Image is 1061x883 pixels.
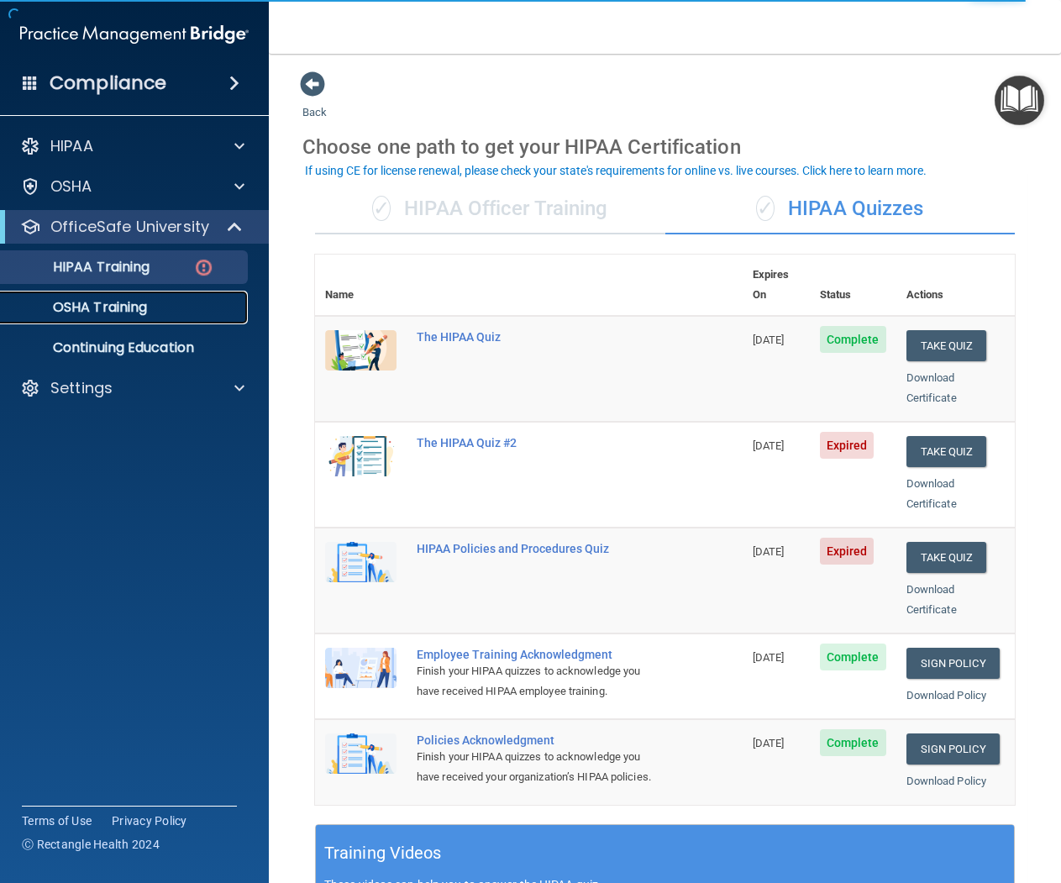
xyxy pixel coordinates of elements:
[50,71,166,95] h4: Compliance
[906,477,957,510] a: Download Certificate
[820,729,886,756] span: Complete
[20,217,244,237] a: OfficeSafe University
[906,542,987,573] button: Take Quiz
[417,648,659,661] div: Employee Training Acknowledgment
[756,196,775,221] span: ✓
[906,371,957,404] a: Download Certificate
[810,255,896,316] th: Status
[50,176,92,197] p: OSHA
[753,545,785,558] span: [DATE]
[22,836,160,853] span: Ⓒ Rectangle Health 2024
[906,733,1000,765] a: Sign Policy
[20,18,249,51] img: PMB logo
[324,838,442,868] h5: Training Videos
[417,733,659,747] div: Policies Acknowledgment
[20,176,244,197] a: OSHA
[906,689,987,702] a: Download Policy
[302,162,929,179] button: If using CE for license renewal, please check your state's requirements for online vs. live cours...
[112,812,187,829] a: Privacy Policy
[302,86,327,118] a: Back
[906,648,1000,679] a: Sign Policy
[417,330,659,344] div: The HIPAA Quiz
[50,378,113,398] p: Settings
[743,255,810,316] th: Expires On
[302,123,1027,171] div: Choose one path to get your HIPAA Certification
[753,439,785,452] span: [DATE]
[753,737,785,749] span: [DATE]
[665,184,1016,234] div: HIPAA Quizzes
[50,217,209,237] p: OfficeSafe University
[417,436,659,449] div: The HIPAA Quiz #2
[11,339,240,356] p: Continuing Education
[820,644,886,670] span: Complete
[820,538,875,565] span: Expired
[11,299,147,316] p: OSHA Training
[906,583,957,616] a: Download Certificate
[315,184,665,234] div: HIPAA Officer Training
[193,257,214,278] img: danger-circle.6113f641.png
[417,661,659,702] div: Finish your HIPAA quizzes to acknowledge you have received HIPAA employee training.
[906,330,987,361] button: Take Quiz
[753,334,785,346] span: [DATE]
[22,812,92,829] a: Terms of Use
[20,378,244,398] a: Settings
[20,136,244,156] a: HIPAA
[50,136,93,156] p: HIPAA
[417,747,659,787] div: Finish your HIPAA quizzes to acknowledge you have received your organization’s HIPAA policies.
[770,764,1041,831] iframe: Drift Widget Chat Controller
[11,259,150,276] p: HIPAA Training
[820,326,886,353] span: Complete
[315,255,407,316] th: Name
[305,165,927,176] div: If using CE for license renewal, please check your state's requirements for online vs. live cours...
[995,76,1044,125] button: Open Resource Center
[906,436,987,467] button: Take Quiz
[372,196,391,221] span: ✓
[820,432,875,459] span: Expired
[753,651,785,664] span: [DATE]
[896,255,1015,316] th: Actions
[417,542,659,555] div: HIPAA Policies and Procedures Quiz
